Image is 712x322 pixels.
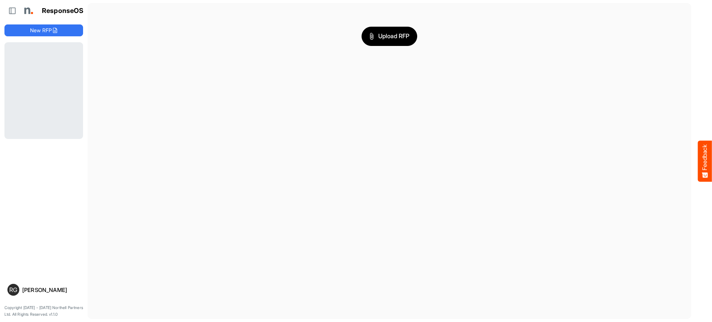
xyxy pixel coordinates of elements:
[9,287,17,293] span: RG
[22,287,80,293] div: [PERSON_NAME]
[362,27,417,46] button: Upload RFP
[698,140,712,182] button: Feedback
[20,3,35,18] img: Northell
[4,24,83,36] button: New RFP
[4,305,83,318] p: Copyright [DATE] - [DATE] Northell Partners Ltd. All Rights Reserved. v1.1.0
[42,7,84,15] h1: ResponseOS
[369,31,409,41] span: Upload RFP
[4,42,83,139] div: Loading...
